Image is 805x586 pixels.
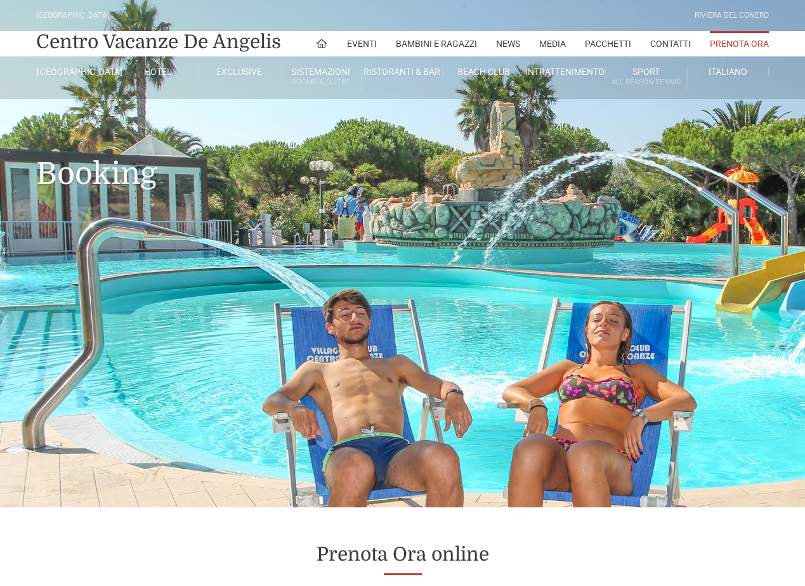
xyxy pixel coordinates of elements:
[695,10,769,22] div: Riviera Del Conero
[650,31,691,56] a: Contatti
[396,31,477,56] a: Bambini e Ragazzi
[525,66,606,77] a: Intrattenimento
[36,66,117,77] a: [GEOGRAPHIC_DATA]
[280,66,362,89] a: SistemazioniRooms & Suites
[443,66,525,77] a: Beach Club
[199,66,280,77] a: Exclusive
[710,31,769,56] a: Prenota Ora
[539,31,566,56] a: Media
[36,543,769,566] h2: Prenota Ora online
[606,66,687,89] a: SportAll Season Tennis
[585,31,631,56] a: Pacchetti
[36,29,281,55] a: Centro Vacanze De Angelis
[36,99,769,211] h1: Booking
[709,67,747,77] span: Italiano
[36,10,109,22] div: [GEOGRAPHIC_DATA]
[117,66,199,77] a: Hotel
[347,31,377,56] a: Eventi
[606,76,686,88] small: All Season Tennis
[688,66,769,77] a: Italiano
[280,76,361,88] small: Rooms & Suites
[362,66,443,77] a: Ristoranti & Bar
[496,31,520,56] a: News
